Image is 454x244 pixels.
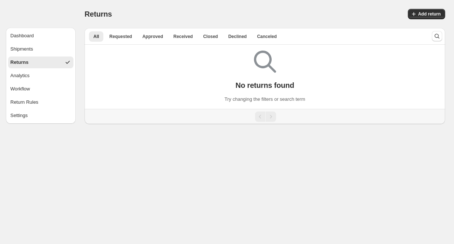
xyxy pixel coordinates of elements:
[93,34,99,39] span: All
[10,99,38,106] span: Return Rules
[8,70,73,82] button: Analytics
[10,85,30,93] span: Workflow
[85,109,445,124] nav: Pagination
[8,96,73,108] button: Return Rules
[8,56,73,68] button: Returns
[257,34,276,39] span: Canceled
[142,34,163,39] span: Approved
[203,34,218,39] span: Closed
[228,34,247,39] span: Declined
[8,43,73,55] button: Shipments
[10,59,28,66] span: Returns
[254,51,276,73] img: Empty search results
[8,30,73,42] button: Dashboard
[432,31,442,41] button: Search and filter results
[173,34,193,39] span: Received
[408,9,445,19] button: Add return
[418,11,441,17] span: Add return
[10,72,30,79] span: Analytics
[224,96,305,103] p: Try changing the filters or search term
[10,32,34,39] span: Dashboard
[8,83,73,95] button: Workflow
[8,110,73,121] button: Settings
[109,34,132,39] span: Requested
[235,81,294,90] p: No returns found
[10,45,33,53] span: Shipments
[10,112,28,119] span: Settings
[85,10,112,18] span: Returns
